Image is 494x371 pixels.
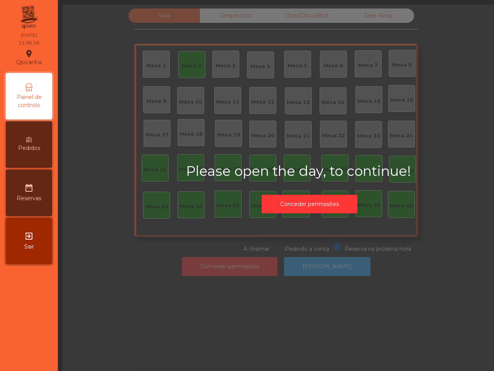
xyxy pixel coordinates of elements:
[262,195,357,214] button: Conceder permissões
[18,144,40,152] span: Pedidos
[24,49,34,58] i: location_on
[17,194,41,203] span: Reservas
[16,48,42,67] div: Qpicanha
[19,39,39,46] div: 11:06:16
[186,163,433,179] h2: Please open the day, to continue!
[21,32,37,39] div: [DATE]
[24,183,34,192] i: date_range
[19,4,38,31] img: qpiato
[24,243,34,251] span: Sair
[24,231,34,241] i: exit_to_app
[8,93,50,109] span: Painel de controlo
